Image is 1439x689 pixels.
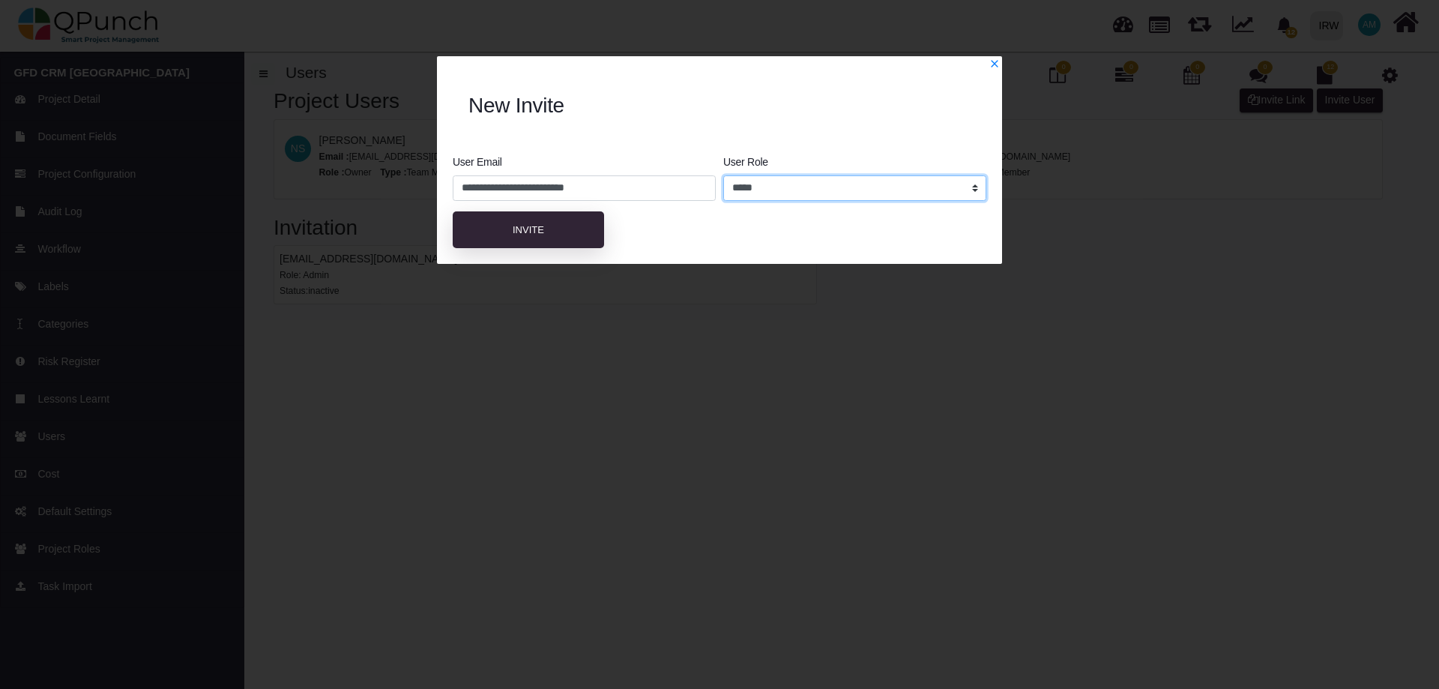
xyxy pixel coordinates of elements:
svg: x [989,58,1000,69]
label: User Email [453,154,502,170]
a: x [989,58,1000,70]
button: Invite [453,211,604,249]
h2: New Invite [468,93,971,118]
label: User Role [723,154,768,170]
span: Invite [513,224,544,235]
